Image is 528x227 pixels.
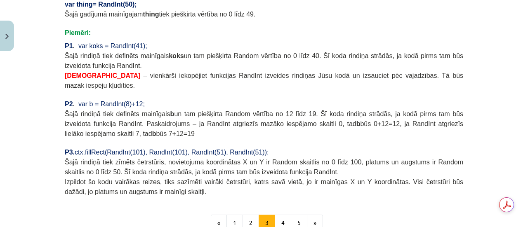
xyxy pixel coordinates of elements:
[65,1,137,8] span: var thing= RandInt(50);
[65,42,73,49] span: P1
[143,11,159,18] b: thing
[65,72,463,89] span: – vienkārši iekopējiet funkcijas RandInt izveides rindiņas Jūsu kodā un izsauciet pēc vajadzības....
[65,52,463,69] span: Šajā rindiņā tiek definēts mainīgais un tam piešķirta Random vērtība no 0 līdz 40. Šī koda rindiņ...
[65,110,463,137] span: Šajā rindiņā tiek definēts mainīgais un tam piešķirta Random vērtība no 12 līdz 19. Šī koda rindi...
[65,11,255,18] span: Šajā gadījumā mainīgajam tiek piešķirta vērtība no 0 līdz 49.
[73,101,75,108] span: .
[152,130,156,137] b: b
[78,101,145,108] span: var b = RandInt(8)+12;
[78,42,147,49] span: var koks = RandInt(41);
[65,72,140,79] span: [DEMOGRAPHIC_DATA]
[5,34,9,39] img: icon-close-lesson-0947bae3869378f0d4975bcd49f059093ad1ed9edebbc8119c70593378902aed.svg
[356,120,361,127] b: b
[65,178,463,195] span: Izpildot šo kodu vairākas reizes, tiks sazīmēti vairāki četrstūri, katrs savā vietā, jo ir mainīg...
[73,42,75,49] span: .
[170,110,174,117] b: b
[65,101,73,108] span: P2
[65,159,463,176] span: Šajā rindiņā tiek zīmēts četrstūris, novietojuma koordinātas X un Y ir Random skaitlis no 0 līdz ...
[65,149,75,156] span: P3.
[65,29,91,36] span: Piemēri:
[169,52,184,59] b: koks
[75,149,269,156] span: ctx.fillRect(RandInt(101), RandInt(101), RandInt(51), RandInt(51));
